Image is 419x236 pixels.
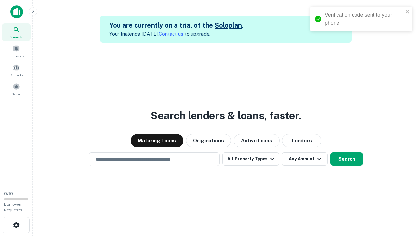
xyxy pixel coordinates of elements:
[159,31,183,37] a: Contact us
[9,53,24,59] span: Borrowers
[405,9,410,15] button: close
[222,152,279,166] button: All Property Types
[4,202,22,212] span: Borrower Requests
[282,152,328,166] button: Any Amount
[10,5,23,18] img: capitalize-icon.png
[12,91,21,97] span: Saved
[325,11,403,27] div: Verification code sent to your phone
[330,152,363,166] button: Search
[386,184,419,215] iframe: Chat Widget
[4,191,13,196] span: 0 / 10
[10,72,23,78] span: Contacts
[234,134,280,147] button: Active Loans
[131,134,183,147] button: Maturing Loans
[186,134,231,147] button: Originations
[10,34,22,40] span: Search
[109,20,244,30] h5: You are currently on a trial of the .
[2,42,31,60] a: Borrowers
[2,23,31,41] a: Search
[2,80,31,98] a: Saved
[151,108,301,124] h3: Search lenders & loans, faster.
[2,61,31,79] a: Contacts
[215,21,242,29] a: Soloplan
[109,30,244,38] p: Your trial ends [DATE]. to upgrade.
[282,134,321,147] button: Lenders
